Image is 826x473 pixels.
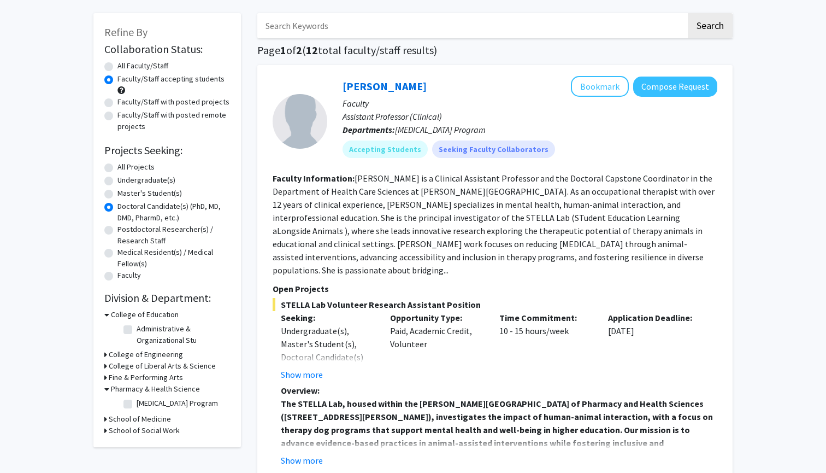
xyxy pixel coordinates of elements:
[109,372,183,383] h3: Fine & Performing Arts
[273,173,355,184] b: Faculty Information:
[137,323,227,346] label: Administrative & Organizational Stu
[104,25,147,39] span: Refine By
[109,349,183,360] h3: College of Engineering
[117,73,225,85] label: Faculty/Staff accepting students
[109,360,216,372] h3: College of Liberal Arts & Science
[633,77,717,97] button: Compose Request to Christine Kivlen
[343,124,395,135] b: Departments:
[273,298,717,311] span: STELLA Lab Volunteer Research Assistant Position
[8,424,46,465] iframe: Chat
[499,311,592,324] p: Time Commitment:
[688,13,733,38] button: Search
[111,309,179,320] h3: College of Education
[382,311,491,381] div: Paid, Academic Credit, Volunteer
[117,174,175,186] label: Undergraduate(s)
[117,60,168,72] label: All Faculty/Staff
[343,97,717,110] p: Faculty
[306,43,318,57] span: 12
[273,282,717,295] p: Open Projects
[104,291,230,305] h2: Division & Department:
[117,224,230,247] label: Postdoctoral Researcher(s) / Research Staff
[273,173,715,276] fg-read-more: [PERSON_NAME] is a Clinical Assistant Professor and the Doctoral Capstone Coordinator in the Depa...
[117,270,141,281] label: Faculty
[395,124,486,135] span: [MEDICAL_DATA] Program
[432,141,555,158] mat-chip: Seeking Faculty Collaborators
[257,13,686,38] input: Search Keywords
[343,79,427,93] a: [PERSON_NAME]
[117,109,230,132] label: Faculty/Staff with posted remote projects
[137,398,218,409] label: [MEDICAL_DATA] Program
[117,188,182,199] label: Master's Student(s)
[117,161,155,173] label: All Projects
[390,311,483,324] p: Opportunity Type:
[281,324,374,429] div: Undergraduate(s), Master's Student(s), Doctoral Candidate(s) (PhD, MD, DMD, PharmD, etc.), Postdo...
[281,454,323,467] button: Show more
[343,110,717,123] p: Assistant Professor (Clinical)
[296,43,302,57] span: 2
[117,201,230,224] label: Doctoral Candidate(s) (PhD, MD, DMD, PharmD, etc.)
[281,385,320,396] strong: Overview:
[104,43,230,56] h2: Collaboration Status:
[281,311,374,324] p: Seeking:
[281,368,323,381] button: Show more
[343,141,428,158] mat-chip: Accepting Students
[104,144,230,157] h2: Projects Seeking:
[117,247,230,270] label: Medical Resident(s) / Medical Fellow(s)
[571,76,629,97] button: Add Christine Kivlen to Bookmarks
[109,425,180,436] h3: School of Social Work
[608,311,701,324] p: Application Deadline:
[109,413,171,425] h3: School of Medicine
[600,311,709,381] div: [DATE]
[491,311,600,381] div: 10 - 15 hours/week
[117,96,229,108] label: Faculty/Staff with posted projects
[257,44,733,57] h1: Page of ( total faculty/staff results)
[111,383,200,395] h3: Pharmacy & Health Science
[280,43,286,57] span: 1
